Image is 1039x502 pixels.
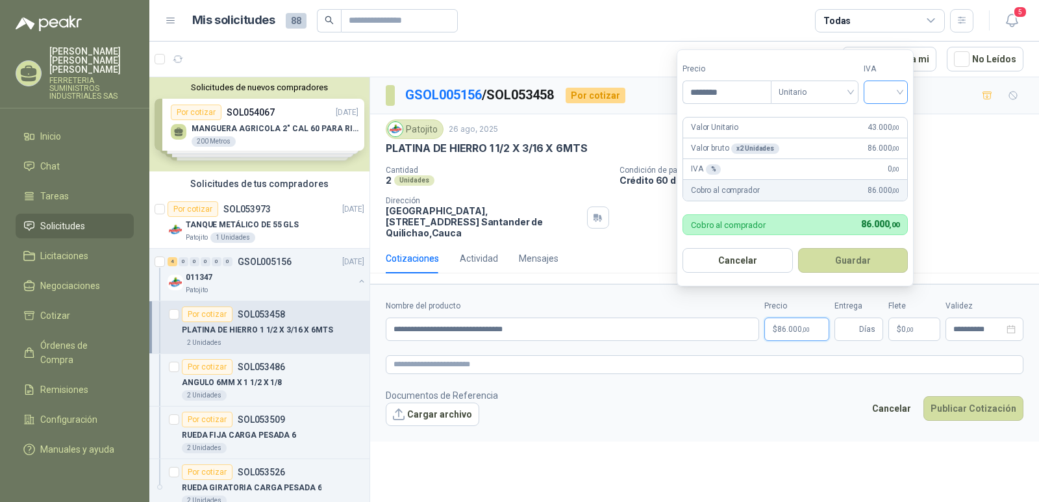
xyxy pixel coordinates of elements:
button: Solicitudes de nuevos compradores [155,82,364,92]
div: Por cotizar [182,359,232,375]
p: TANQUE METÁLICO DE 55 GLS [186,219,299,231]
button: Cancelar [865,396,918,421]
a: Licitaciones [16,244,134,268]
span: 88 [286,13,307,29]
a: 4 0 0 0 0 0 GSOL005156[DATE] Company Logo011347Patojito [168,254,367,295]
p: 26 ago, 2025 [449,123,498,136]
div: 0 [201,257,210,266]
div: 0 [223,257,232,266]
h1: Mis solicitudes [192,11,275,30]
img: Company Logo [168,275,183,290]
button: No Leídos [947,47,1023,71]
p: Patojito [186,232,208,243]
span: ,00 [892,187,899,194]
a: Negociaciones [16,273,134,298]
p: Cobro al comprador [691,184,759,197]
p: RUEDA FIJA CARGA PESADA 6 [182,429,296,442]
span: 5 [1013,6,1027,18]
span: ,00 [892,145,899,152]
span: Configuración [40,412,97,427]
button: Cancelar [682,248,793,273]
p: IVA [691,163,721,175]
p: Documentos de Referencia [386,388,498,403]
div: 2 Unidades [182,338,227,348]
button: Publicar Cotización [923,396,1023,421]
span: ,00 [906,326,914,333]
span: Tareas [40,189,69,203]
a: Por cotizarSOL053509RUEDA FIJA CARGA PESADA 62 Unidades [149,407,369,459]
a: Remisiones [16,377,134,402]
p: [PERSON_NAME] [PERSON_NAME] [PERSON_NAME] [49,47,134,74]
div: Por cotizar [168,201,218,217]
p: Patojito [186,285,208,295]
span: ,00 [802,326,810,333]
span: ,00 [889,221,899,229]
label: IVA [864,63,908,75]
span: 0 [888,163,899,175]
div: Por cotizar [182,307,232,322]
div: 1 Unidades [210,232,255,243]
div: 0 [190,257,199,266]
a: Cotizar [16,303,134,328]
img: Company Logo [388,122,403,136]
button: Guardar [798,248,908,273]
span: Remisiones [40,383,88,397]
div: Actividad [460,251,498,266]
p: 2 [386,175,392,186]
p: Dirección [386,196,582,205]
p: RUEDA GIRATORIA CARGA PESADA 6 [182,482,321,494]
div: Mensajes [519,251,558,266]
p: [DATE] [342,256,364,268]
p: [GEOGRAPHIC_DATA], [STREET_ADDRESS] Santander de Quilichao , Cauca [386,205,582,238]
span: $ [897,325,901,333]
p: $ 0,00 [888,318,940,341]
div: Solicitudes de tus compradores [149,171,369,196]
p: [DATE] [342,203,364,216]
div: 2 Unidades [182,443,227,453]
p: Cobro al comprador [691,221,766,229]
button: Cargar archivo [386,403,479,426]
a: GSOL005156 [405,87,482,103]
p: SOL053526 [238,468,285,477]
span: Cotizar [40,308,70,323]
img: Company Logo [168,222,183,238]
span: search [325,16,334,25]
div: 1 - 41 de 41 [757,49,832,69]
div: Solicitudes de nuevos compradoresPor cotizarSOL054067[DATE] MANGUERA AGRICOLA 2" CAL 60 PARA RIEG... [149,77,369,171]
p: SOL053458 [238,310,285,319]
p: PLATINA DE HIERRO 1 1/2 X 3/16 X 6MTS [386,142,587,155]
p: GSOL005156 [238,257,292,266]
a: Manuales y ayuda [16,437,134,462]
a: Por cotizarSOL053973[DATE] Company LogoTANQUE METÁLICO DE 55 GLSPatojito1 Unidades [149,196,369,249]
div: x 2 Unidades [731,144,779,154]
span: Negociaciones [40,279,100,293]
div: Por cotizar [182,464,232,480]
p: Cantidad [386,166,609,175]
p: SOL053973 [223,205,271,214]
span: 86.000 [861,219,899,229]
p: Valor bruto [691,142,779,155]
span: Días [859,318,875,340]
span: Órdenes de Compra [40,338,121,367]
a: Solicitudes [16,214,134,238]
label: Entrega [834,300,883,312]
div: Todas [823,14,851,28]
label: Precio [764,300,829,312]
label: Precio [682,63,771,75]
p: / SOL053458 [405,85,555,105]
span: 86.000 [868,142,899,155]
p: Valor Unitario [691,121,738,134]
span: Licitaciones [40,249,88,263]
span: ,00 [892,124,899,131]
label: Nombre del producto [386,300,759,312]
div: 0 [212,257,221,266]
div: Cotizaciones [386,251,439,266]
a: Órdenes de Compra [16,333,134,372]
label: Flete [888,300,940,312]
span: Manuales y ayuda [40,442,114,457]
span: 0 [901,325,914,333]
div: Por cotizar [566,88,625,103]
div: 2 Unidades [182,390,227,401]
p: Condición de pago [620,166,1034,175]
a: Inicio [16,124,134,149]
